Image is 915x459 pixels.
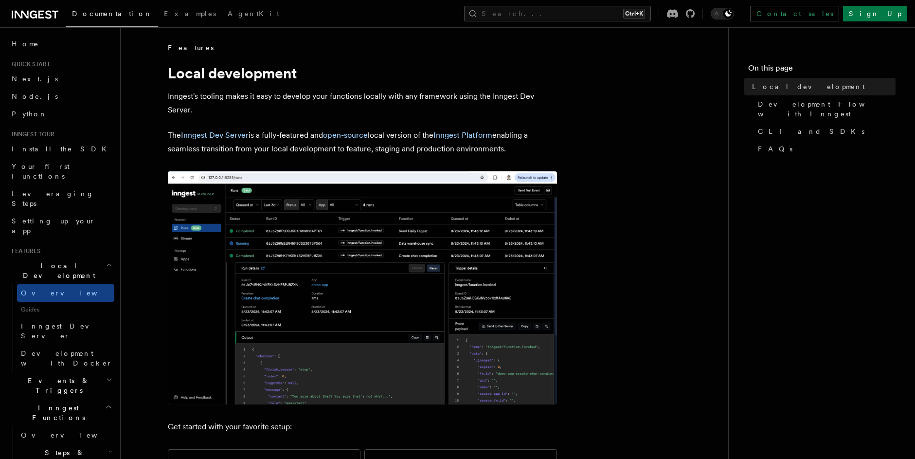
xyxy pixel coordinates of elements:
a: Leveraging Steps [8,185,114,212]
a: Node.js [8,88,114,105]
span: AgentKit [228,10,279,18]
a: Contact sales [750,6,839,21]
a: Development Flow with Inngest [754,95,896,123]
a: Setting up your app [8,212,114,239]
h4: On this page [748,62,896,78]
span: CLI and SDKs [758,127,864,136]
a: Overview [17,426,114,444]
a: Install the SDK [8,140,114,158]
a: Inngest Dev Server [181,130,249,140]
span: Guides [17,302,114,317]
a: Development with Docker [17,345,114,372]
a: CLI and SDKs [754,123,896,140]
span: Leveraging Steps [12,190,94,207]
span: Install the SDK [12,145,112,153]
span: Quick start [8,60,50,68]
span: Development with Docker [21,349,112,367]
span: Features [8,247,40,255]
img: The Inngest Dev Server on the Functions page [168,171,557,404]
a: Examples [158,3,222,26]
span: Overview [21,431,121,439]
span: Inngest tour [8,130,54,138]
div: Local Development [8,284,114,372]
span: FAQs [758,144,792,154]
a: Inngest Dev Server [17,317,114,345]
p: Get started with your favorite setup: [168,420,557,434]
span: Setting up your app [12,217,95,235]
span: Inngest Functions [8,403,105,422]
span: Documentation [72,10,152,18]
span: Node.js [12,92,58,100]
a: Your first Functions [8,158,114,185]
h1: Local development [168,64,557,82]
span: Local development [752,82,865,92]
button: Search...Ctrl+K [464,6,651,21]
span: Home [12,39,39,49]
a: Next.js [8,70,114,88]
a: Documentation [66,3,158,27]
button: Events & Triggers [8,372,114,399]
a: Sign Up [843,6,907,21]
span: Development Flow with Inngest [758,99,896,119]
span: Features [168,43,214,53]
a: FAQs [754,140,896,158]
p: The is a fully-featured and local version of the enabling a seamless transition from your local d... [168,129,557,156]
p: Inngest's tooling makes it easy to develop your functions locally with any framework using the In... [168,90,557,117]
a: Inngest Platform [433,130,492,140]
button: Toggle dark mode [711,8,734,19]
a: Local development [748,78,896,95]
span: Examples [164,10,216,18]
span: Python [12,110,47,118]
span: Overview [21,289,121,297]
a: Home [8,35,114,53]
span: Your first Functions [12,163,70,180]
span: Local Development [8,261,106,280]
a: Python [8,105,114,123]
button: Inngest Functions [8,399,114,426]
button: Local Development [8,257,114,284]
span: Events & Triggers [8,376,106,395]
a: Overview [17,284,114,302]
kbd: Ctrl+K [623,9,645,18]
a: AgentKit [222,3,285,26]
span: Inngest Dev Server [21,322,104,340]
a: open-source [323,130,368,140]
span: Next.js [12,75,58,83]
